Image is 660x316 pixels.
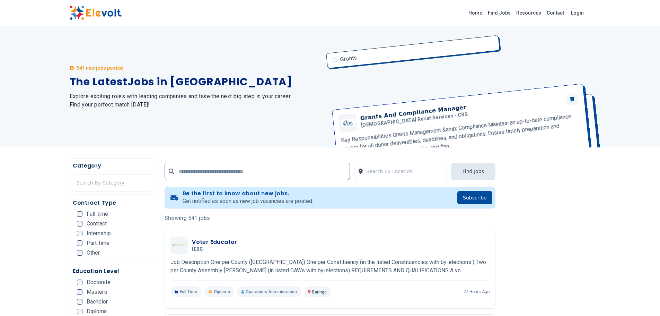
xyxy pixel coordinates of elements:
[485,7,513,18] a: Find Jobs
[77,221,82,227] input: Contract
[77,289,82,295] input: Masters
[87,221,107,227] span: Contract
[87,211,108,217] span: Full-time
[73,199,153,207] h5: Contract Type
[451,163,495,180] button: Find Jobs
[73,162,153,170] h5: Category
[77,250,82,256] input: Other
[183,197,313,205] p: Get notified as soon as new job vacancies are posted.
[192,246,203,253] span: IEBC
[87,250,100,256] span: Other
[77,65,123,71] p: 541 new jobs posted
[77,211,82,217] input: Full-time
[457,191,492,204] button: Subscribe
[77,240,82,246] input: Part-time
[544,7,567,18] a: Contact
[567,6,588,20] a: Login
[312,290,327,294] span: Baringo
[77,309,82,314] input: Diploma
[87,231,111,236] span: Internship
[625,283,660,316] iframe: Chat Widget
[87,240,109,246] span: Part-time
[183,190,313,197] h4: Be the first to know about new jobs.
[170,237,490,297] a: IEBCVoter EducatorIEBCJob Description One per County ([GEOGRAPHIC_DATA]) One per Constituency (in...
[77,231,82,236] input: Internship
[70,6,122,20] img: Elevolt
[73,267,153,275] h5: Education Level
[77,299,82,305] input: Bachelor
[214,289,230,294] span: Diploma
[170,258,490,275] p: Job Description One per County ([GEOGRAPHIC_DATA]) One per Constituency (in the listed Constituen...
[172,244,186,247] img: IEBC
[237,286,301,297] p: Operations Administration
[87,299,108,305] span: Bachelor
[192,238,237,246] h3: Voter Educator
[87,309,107,314] span: Diploma
[464,289,490,294] p: 24 hours ago
[70,92,322,109] h2: Explore exciting roles with leading companies and take the next big step in your career. Find you...
[87,280,111,285] span: Doctorate
[70,76,322,88] h1: The Latest Jobs in [GEOGRAPHIC_DATA]
[87,289,107,295] span: Masters
[77,280,82,285] input: Doctorate
[466,7,485,18] a: Home
[513,7,544,18] a: Resources
[165,214,495,222] p: Showing 541 jobs
[170,286,201,297] p: Full Time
